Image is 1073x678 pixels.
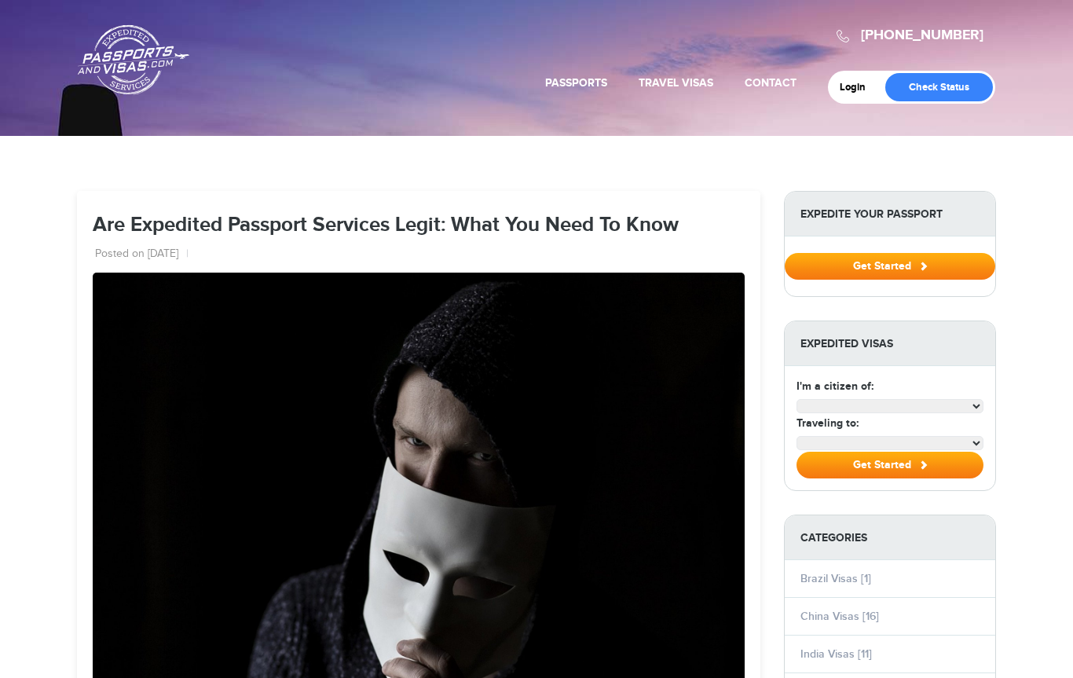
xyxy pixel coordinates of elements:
[95,247,189,262] li: Posted on [DATE]
[861,27,983,44] a: [PHONE_NUMBER]
[797,452,983,478] button: Get Started
[800,572,871,585] a: Brazil Visas [1]
[785,515,995,560] strong: Categories
[78,24,189,95] a: Passports & [DOMAIN_NAME]
[785,259,995,272] a: Get Started
[785,192,995,236] strong: Expedite Your Passport
[840,81,877,93] a: Login
[785,253,995,280] button: Get Started
[800,647,872,661] a: India Visas [11]
[885,73,993,101] a: Check Status
[785,321,995,366] strong: Expedited Visas
[797,378,873,394] label: I'm a citizen of:
[800,610,879,623] a: China Visas [16]
[639,76,713,90] a: Travel Visas
[745,76,797,90] a: Contact
[797,415,859,431] label: Traveling to:
[93,214,745,237] h1: Are Expedited Passport Services Legit: What You Need To Know
[545,76,607,90] a: Passports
